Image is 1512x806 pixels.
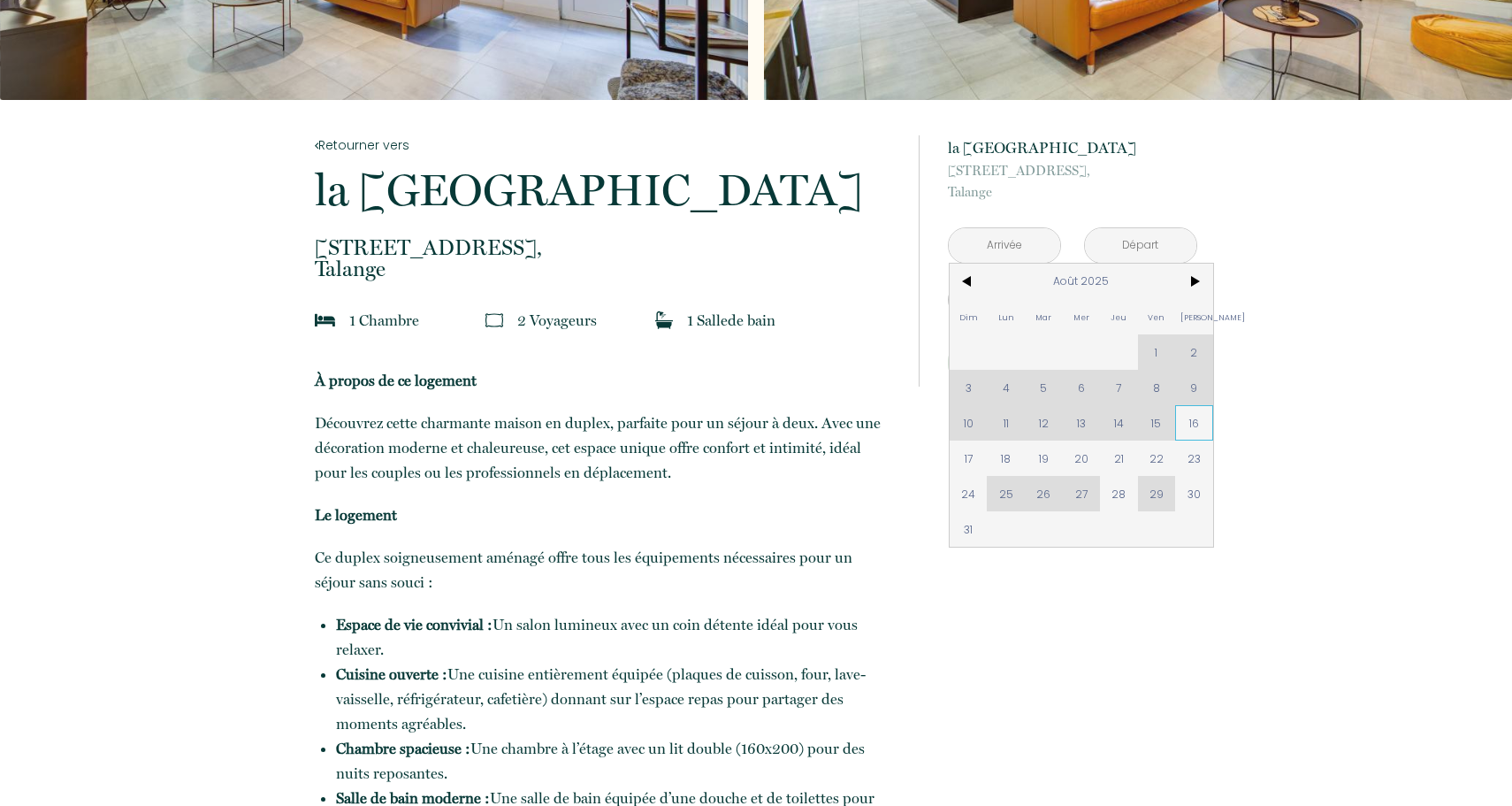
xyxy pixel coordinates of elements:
[1062,299,1100,334] span: Mer
[950,299,988,334] span: Dim
[315,506,397,524] strong: Le logement
[1175,264,1213,299] span: >
[591,311,597,329] span: s
[315,411,895,485] p: Découvrez cette charmante maison en duplex, parfaite pour un séjour à deux. Avec une décoration m...
[1175,299,1213,334] span: [PERSON_NAME]
[336,736,895,786] li: Une chambre à l’étage avec un lit double (160x200) pour des nuits reposantes.
[948,339,1197,387] button: Réserver
[336,616,493,633] strong: Espace de vie convivial :
[1085,228,1196,263] input: Départ
[485,311,503,329] img: guests
[349,308,419,333] p: 1 Chambre
[948,160,1197,203] p: Talange
[315,372,477,389] strong: À propos de ce logement
[315,168,895,212] p: la [GEOGRAPHIC_DATA]
[950,441,988,476] span: 17
[1175,476,1213,511] span: 30
[1062,441,1100,476] span: 20
[1175,441,1213,476] span: 23
[315,135,895,155] a: Retourner vers
[517,308,597,333] p: 2 Voyageur
[336,740,470,757] strong: Chambre spacieuse :
[1138,299,1176,334] span: Ven
[1100,441,1138,476] span: 21
[1100,299,1138,334] span: Jeu
[336,665,447,683] strong: Cuisine ouverte :
[687,308,775,333] p: 1 Salle de bain
[950,511,988,547] span: 31
[336,662,895,736] li: Une cuisine entièrement équipée (plaques de cuisson, four, lave-vaisselle, réfrigérateur, cafetiè...
[950,476,988,511] span: 24
[948,135,1197,160] p: la [GEOGRAPHIC_DATA]
[1025,299,1063,334] span: Mar
[1025,441,1063,476] span: 19
[987,441,1025,476] span: 18
[948,160,1197,181] span: [STREET_ADDRESS],
[315,237,895,280] p: Talange
[315,545,895,595] p: Ce duplex soigneusement aménagé offre tous les équipements nécessaires pour un séjour sans souci :
[950,264,988,299] span: <
[1100,476,1138,511] span: 28
[1175,405,1213,441] span: 16
[336,612,895,662] li: Un salon lumineux avec un coin détente idéal pour vous relaxer.
[987,264,1175,299] span: Août 2025
[987,299,1025,334] span: Lun
[949,228,1060,263] input: Arrivée
[1138,441,1176,476] span: 22
[315,237,895,258] span: [STREET_ADDRESS],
